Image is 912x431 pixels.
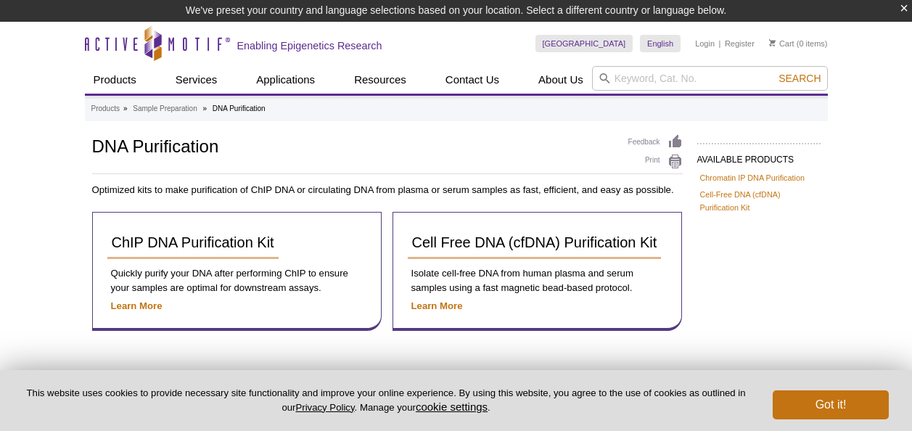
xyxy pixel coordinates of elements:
a: [GEOGRAPHIC_DATA] [535,35,633,52]
a: Services [167,66,226,94]
a: Login [695,38,715,49]
p: This website uses cookies to provide necessary site functionality and improve your online experie... [23,387,749,414]
p: Isolate cell-free DNA from human plasma and serum samples using a fast magnetic bead-based protocol. [408,266,667,295]
a: Contact Us [437,66,508,94]
a: Learn More [411,300,463,311]
a: Feedback [628,134,683,150]
a: Cell-Free DNA (cfDNA) Purification Kit [700,188,818,214]
span: Cell Free DNA (cfDNA) Purification Kit [412,234,657,250]
a: About Us [530,66,592,94]
li: » [202,104,207,112]
a: Learn More [111,300,163,311]
span: ChIP DNA Purification Kit [112,234,274,250]
li: DNA Purification [213,104,266,112]
a: Print [628,154,683,170]
a: Cell Free DNA (cfDNA) Purification Kit [408,227,662,259]
a: Products [91,102,120,115]
a: Products [85,66,145,94]
li: » [123,104,128,112]
li: | [719,35,721,52]
button: Got it! [773,390,889,419]
button: cookie settings [416,401,488,413]
li: (0 items) [769,35,828,52]
a: Privacy Policy [295,402,354,413]
button: Search [774,72,825,85]
a: Chromatin IP DNA Purification [700,171,805,184]
input: Keyword, Cat. No. [592,66,828,91]
p: Quickly purify your DNA after performing ChIP to ensure your samples are optimal for downstream a... [107,266,366,295]
a: Cart [769,38,794,49]
a: Applications [247,66,324,94]
a: English [640,35,681,52]
h2: AVAILABLE PRODUCTS [697,143,821,169]
span: Search [779,73,821,84]
a: Sample Preparation [133,102,197,115]
h1: DNA Purification [92,134,614,156]
a: Resources [345,66,415,94]
h2: Enabling Epigenetics Research [237,39,382,52]
img: Your Cart [769,39,776,46]
a: Register [725,38,755,49]
p: Optimized kits to make purification of ChIP DNA or circulating DNA from plasma or serum samples a... [92,183,683,197]
a: ChIP DNA Purification Kit [107,227,279,259]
